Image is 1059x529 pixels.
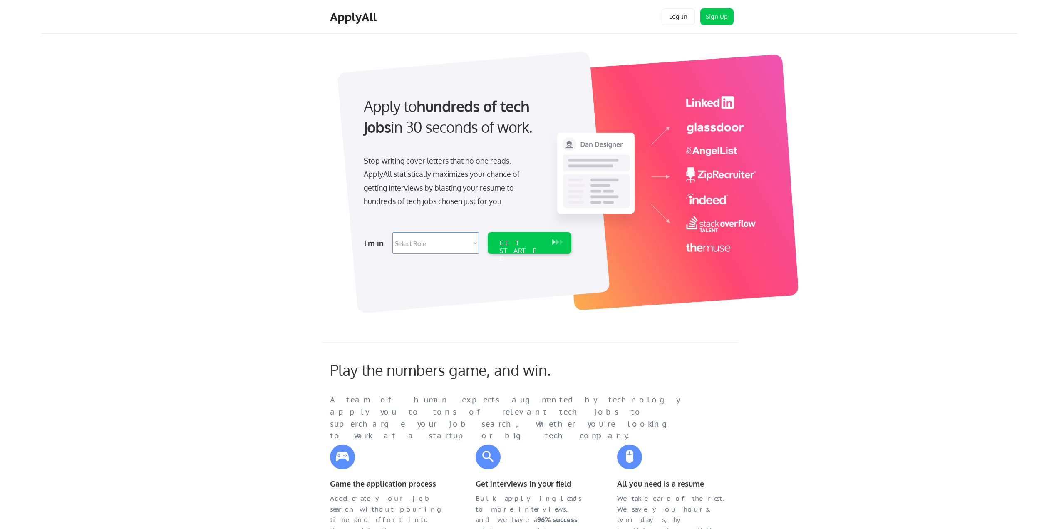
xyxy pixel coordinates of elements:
[700,8,734,25] button: Sign Up
[364,96,568,138] div: Apply to in 30 seconds of work.
[364,236,387,250] div: I'm in
[330,478,442,490] div: Game the application process
[330,10,379,24] div: ApplyAll
[499,239,544,263] div: GET STARTED
[330,394,696,442] div: A team of human experts augmented by technology apply you to tons of relevant tech jobs to superc...
[662,8,695,25] button: Log In
[617,478,729,490] div: All you need is a resume
[476,478,588,490] div: Get interviews in your field
[364,154,535,208] div: Stop writing cover letters that no one reads. ApplyAll statistically maximizes your chance of get...
[330,361,588,379] div: Play the numbers game, and win.
[364,97,533,136] strong: hundreds of tech jobs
